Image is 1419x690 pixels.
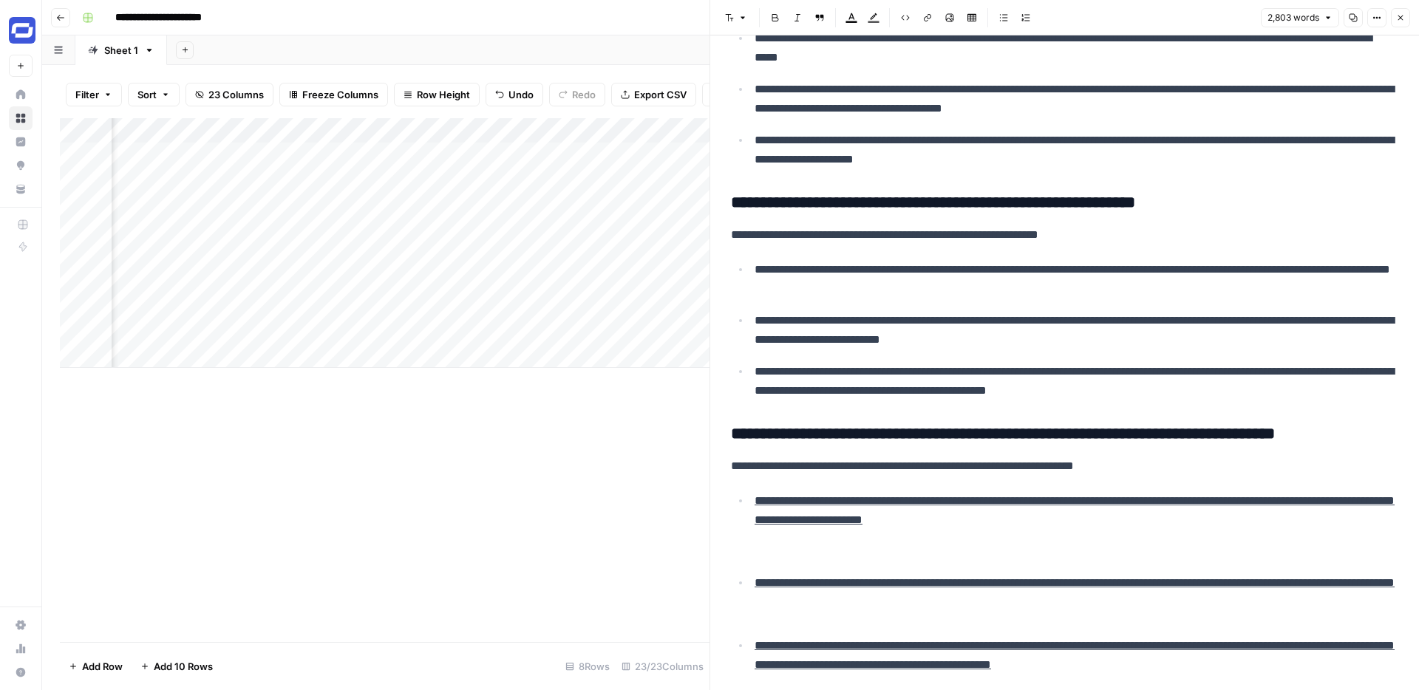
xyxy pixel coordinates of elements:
span: Add Row [82,659,123,674]
button: Redo [549,83,605,106]
img: Synthesia Logo [9,17,35,44]
button: Export CSV [611,83,696,106]
a: Opportunities [9,154,33,177]
span: Sort [137,87,157,102]
span: Filter [75,87,99,102]
span: Redo [572,87,596,102]
span: 2,803 words [1267,11,1319,24]
button: Workspace: Synthesia [9,12,33,49]
a: Browse [9,106,33,130]
button: Filter [66,83,122,106]
span: 23 Columns [208,87,264,102]
a: Sheet 1 [75,35,167,65]
span: Freeze Columns [302,87,378,102]
div: 8 Rows [559,655,616,678]
a: Home [9,83,33,106]
button: 23 Columns [186,83,273,106]
a: Settings [9,613,33,637]
button: Freeze Columns [279,83,388,106]
a: Usage [9,637,33,660]
button: Help + Support [9,660,33,684]
span: Row Height [417,87,470,102]
button: Row Height [394,83,480,106]
button: Undo [486,83,543,106]
div: Sheet 1 [104,43,138,58]
button: 2,803 words [1261,8,1339,27]
div: 23/23 Columns [616,655,709,678]
button: Add 10 Rows [132,655,222,678]
span: Undo [508,87,534,102]
span: Add 10 Rows [154,659,213,674]
a: Insights [9,130,33,154]
button: Sort [128,83,180,106]
span: Export CSV [634,87,687,102]
a: Your Data [9,177,33,201]
button: Add Row [60,655,132,678]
